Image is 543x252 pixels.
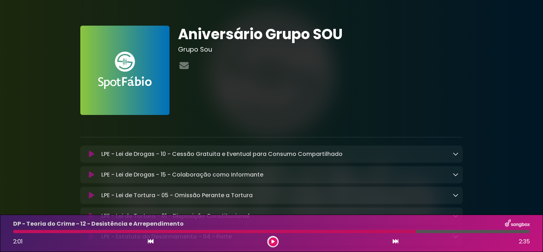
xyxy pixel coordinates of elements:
h3: Grupo Sou [178,46,463,53]
img: FAnVhLgaRSStWruMDZa6 [80,26,170,115]
img: songbox-logo-white.png [505,219,530,229]
span: 2:35 [519,237,530,246]
p: LPE - Lei de Drogas - 15 - Colaboração como Informante [101,170,263,179]
h1: Aniversário Grupo SOU [178,26,463,43]
p: LPE - Lei de Drogas - 10 - Cessão Gratuita e Eventual para Consumo Compartilhado [101,150,343,158]
p: LPE - Lei de Tortura - 05 - Omissão Perante a Tortura [101,191,253,200]
p: DP - Teoria do Crime - 12 - Desistência e Arrependimento [13,220,184,228]
span: 2:01 [13,237,23,246]
p: LPE - Lei de Tortura - 01 - Disposição Constitucional [101,212,249,220]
